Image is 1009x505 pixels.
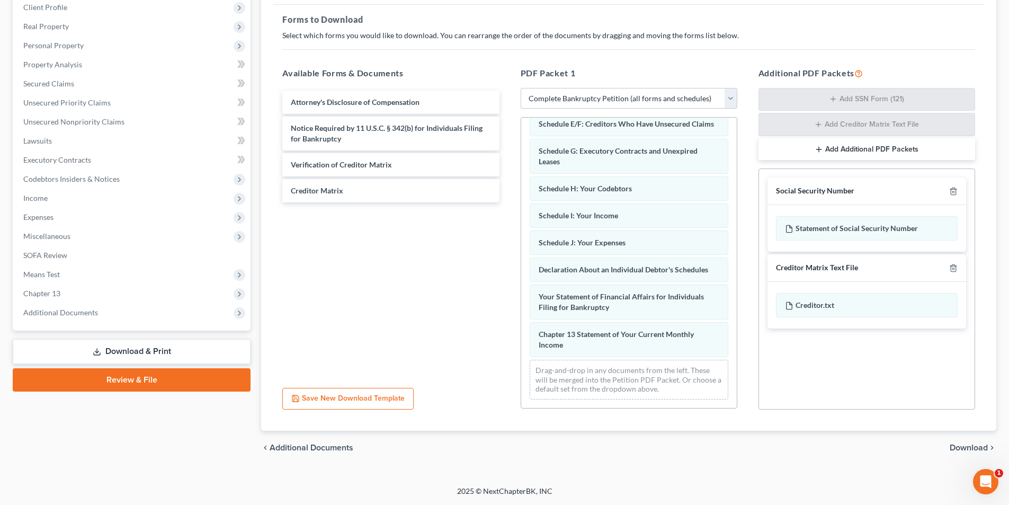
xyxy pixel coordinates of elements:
span: 1 [995,469,1003,477]
i: chevron_left [261,444,270,452]
a: Unsecured Priority Claims [15,93,251,112]
span: Client Profile [23,3,67,12]
a: Download & Print [13,339,251,364]
a: Unsecured Nonpriority Claims [15,112,251,131]
h5: Additional PDF Packets [758,67,975,79]
iframe: Intercom live chat [973,469,998,494]
span: Schedule G: Executory Contracts and Unexpired Leases [539,146,698,166]
span: Executory Contracts [23,155,91,164]
a: Executory Contracts [15,150,251,170]
span: Real Property [23,22,69,31]
span: Creditor Matrix [291,186,343,195]
span: Personal Property [23,41,84,50]
button: Save New Download Template [282,388,414,410]
span: Declaration About an Individual Debtor's Schedules [539,265,708,274]
a: chevron_left Additional Documents [261,444,353,452]
span: Additional Documents [270,444,353,452]
span: Income [23,193,48,202]
span: Miscellaneous [23,232,70,241]
span: Notice Required by 11 U.S.C. § 342(b) for Individuals Filing for Bankruptcy [291,123,483,143]
a: Review & File [13,368,251,392]
span: Codebtors Insiders & Notices [23,174,120,183]
span: Download [950,444,988,452]
p: Select which forms you would like to download. You can rearrange the order of the documents by dr... [282,30,975,41]
span: Schedule I: Your Income [539,211,618,220]
span: Additional Documents [23,308,98,317]
div: Creditor Matrix Text File [776,263,858,273]
a: Property Analysis [15,55,251,74]
span: Lawsuits [23,136,52,145]
span: Secured Claims [23,79,74,88]
span: Property Analysis [23,60,82,69]
span: Chapter 13 Statement of Your Current Monthly Income [539,330,694,349]
span: Schedule H: Your Codebtors [539,184,632,193]
button: Add SSN Form (121) [758,88,975,111]
div: Statement of Social Security Number [776,216,958,241]
span: Expenses [23,212,53,222]
button: Add Creditor Matrix Text File [758,113,975,136]
div: 2025 © NextChapterBK, INC [203,486,807,505]
span: Schedule E/F: Creditors Who Have Unsecured Claims [539,119,714,128]
button: Add Additional PDF Packets [758,138,975,161]
span: Your Statement of Financial Affairs for Individuals Filing for Bankruptcy [539,292,704,312]
div: Social Security Number [776,186,854,196]
a: Lawsuits [15,131,251,150]
button: Download chevron_right [950,444,996,452]
a: Secured Claims [15,74,251,93]
span: Verification of Creditor Matrix [291,160,392,169]
span: Attorney's Disclosure of Compensation [291,98,419,107]
h5: Available Forms & Documents [282,67,499,79]
span: Unsecured Nonpriority Claims [23,117,124,126]
a: SOFA Review [15,246,251,265]
h5: PDF Packet 1 [521,67,737,79]
span: Schedule J: Your Expenses [539,238,626,247]
i: chevron_right [988,444,996,452]
span: Means Test [23,270,60,279]
span: Unsecured Priority Claims [23,98,111,107]
div: Creditor.txt [776,293,958,317]
div: Drag-and-drop in any documents from the left. These will be merged into the Petition PDF Packet. ... [530,360,728,400]
h5: Forms to Download [282,13,975,26]
span: SOFA Review [23,251,67,260]
span: Chapter 13 [23,289,60,298]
